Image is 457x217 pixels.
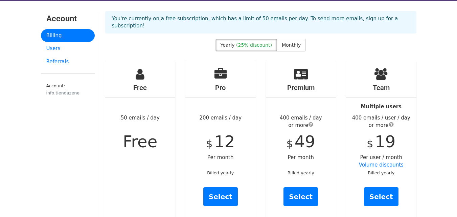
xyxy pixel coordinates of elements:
[206,138,212,150] span: $
[346,114,416,129] div: 400 emails / user / day or more
[346,84,416,92] h4: Team
[236,42,272,48] span: (25% discount)
[295,132,315,151] span: 49
[282,42,301,48] span: Monthly
[266,114,336,129] div: 400 emails / day or more
[364,187,398,206] a: Select
[287,138,293,150] span: $
[375,132,395,151] span: 19
[221,42,235,48] span: Yearly
[361,104,402,110] strong: Multiple users
[203,187,238,206] a: Select
[41,42,95,55] a: Users
[41,55,95,68] a: Referrals
[359,162,404,168] a: Volume discounts
[283,187,318,206] a: Select
[288,170,314,175] small: Billed yearly
[46,14,89,24] h3: Account
[423,185,457,217] iframe: Chat Widget
[112,15,410,29] p: You're currently on a free subscription, which has a limit of 50 emails per day. To send more ema...
[207,170,234,175] small: Billed yearly
[214,132,235,151] span: 12
[266,84,336,92] h4: Premium
[368,170,394,175] small: Billed yearly
[185,84,256,92] h4: Pro
[46,90,89,96] div: info.tiendazene
[105,84,176,92] h4: Free
[46,83,89,96] small: Account:
[123,132,157,151] span: Free
[41,29,95,42] a: Billing
[367,138,373,150] span: $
